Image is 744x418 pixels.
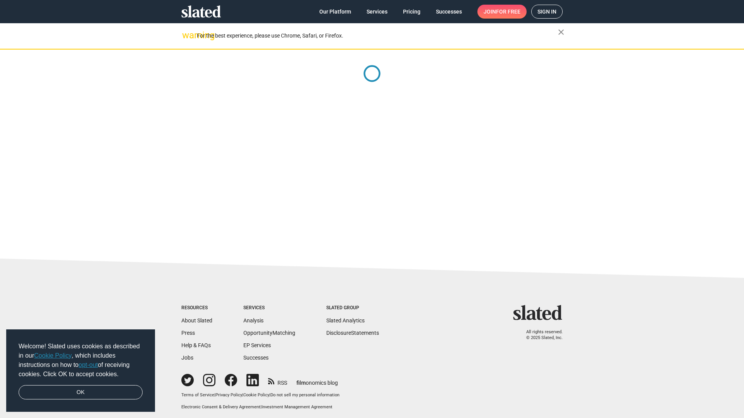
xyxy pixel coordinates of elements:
[326,330,379,336] a: DisclosureStatements
[537,5,556,18] span: Sign in
[556,27,566,37] mat-icon: close
[313,5,357,19] a: Our Platform
[181,342,211,348] a: Help & FAQs
[397,5,427,19] a: Pricing
[79,361,98,368] a: opt-out
[181,305,212,311] div: Resources
[34,352,72,359] a: Cookie Policy
[260,404,262,409] span: |
[243,330,295,336] a: OpportunityMatching
[243,305,295,311] div: Services
[182,31,191,40] mat-icon: warning
[268,375,287,387] a: RSS
[326,317,365,324] a: Slated Analytics
[19,342,143,379] span: Welcome! Slated uses cookies as described in our , which includes instructions on how to of recei...
[6,329,155,412] div: cookieconsent
[181,404,260,409] a: Electronic Consent & Delivery Agreement
[215,392,242,397] a: Privacy Policy
[270,392,339,398] button: Do not sell my personal information
[242,392,243,397] span: |
[403,5,420,19] span: Pricing
[243,317,263,324] a: Analysis
[181,355,193,361] a: Jobs
[243,392,269,397] a: Cookie Policy
[518,329,563,341] p: All rights reserved. © 2025 Slated, Inc.
[197,31,558,41] div: For the best experience, please use Chrome, Safari, or Firefox.
[360,5,394,19] a: Services
[531,5,563,19] a: Sign in
[262,404,332,409] a: Investment Management Agreement
[430,5,468,19] a: Successes
[367,5,387,19] span: Services
[181,330,195,336] a: Press
[243,342,271,348] a: EP Services
[296,380,306,386] span: film
[181,317,212,324] a: About Slated
[181,392,214,397] a: Terms of Service
[19,385,143,400] a: dismiss cookie message
[496,5,520,19] span: for free
[214,392,215,397] span: |
[269,392,270,397] span: |
[243,355,269,361] a: Successes
[326,305,379,311] div: Slated Group
[436,5,462,19] span: Successes
[296,373,338,387] a: filmonomics blog
[477,5,527,19] a: Joinfor free
[319,5,351,19] span: Our Platform
[484,5,520,19] span: Join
